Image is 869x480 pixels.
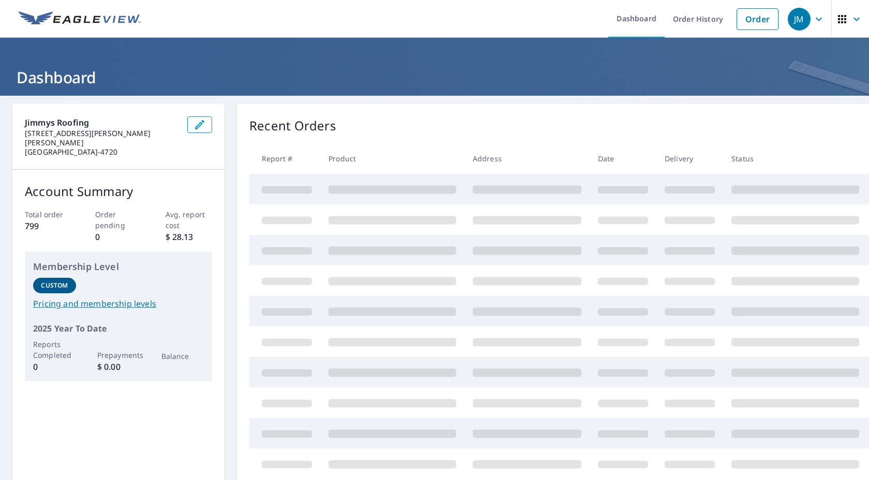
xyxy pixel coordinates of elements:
[41,281,68,290] p: Custom
[12,67,857,88] h1: Dashboard
[25,220,72,232] p: 799
[249,116,336,135] p: Recent Orders
[97,361,140,373] p: $ 0.00
[656,143,723,174] th: Delivery
[19,11,141,27] img: EV Logo
[97,350,140,361] p: Prepayments
[166,231,213,243] p: $ 28.13
[33,361,76,373] p: 0
[25,209,72,220] p: Total order
[465,143,590,174] th: Address
[33,322,204,335] p: 2025 Year To Date
[33,297,204,310] a: Pricing and membership levels
[33,260,204,274] p: Membership Level
[737,8,778,30] a: Order
[590,143,656,174] th: Date
[33,339,76,361] p: Reports Completed
[249,143,320,174] th: Report #
[788,8,811,31] div: JM
[25,182,212,201] p: Account Summary
[161,351,204,362] p: Balance
[25,129,179,147] p: [STREET_ADDRESS][PERSON_NAME][PERSON_NAME]
[95,231,142,243] p: 0
[25,147,179,157] p: [GEOGRAPHIC_DATA]-4720
[166,209,213,231] p: Avg. report cost
[723,143,867,174] th: Status
[95,209,142,231] p: Order pending
[25,116,179,129] p: jimmys roofing
[320,143,465,174] th: Product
